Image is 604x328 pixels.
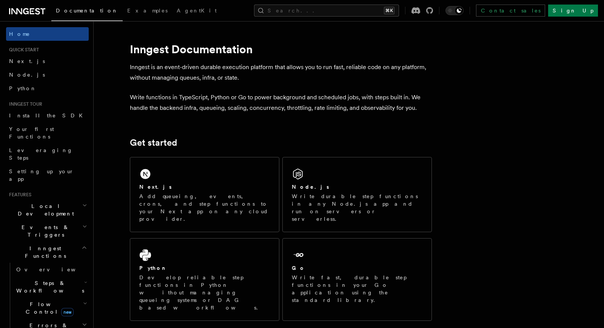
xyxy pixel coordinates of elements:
[9,112,87,119] span: Install the SDK
[6,220,89,242] button: Events & Triggers
[139,274,270,311] p: Develop reliable step functions in Python without managing queueing systems or DAG based workflows.
[6,165,89,186] a: Setting up your app
[292,274,422,304] p: Write fast, durable step functions in your Go application using the standard library.
[6,101,42,107] span: Inngest tour
[139,183,172,191] h2: Next.js
[139,192,270,223] p: Add queueing, events, crons, and step functions to your Next app on any cloud provider.
[6,199,89,220] button: Local Development
[6,47,39,53] span: Quick start
[9,72,45,78] span: Node.js
[51,2,123,21] a: Documentation
[9,168,74,182] span: Setting up your app
[6,122,89,143] a: Your first Functions
[130,62,432,83] p: Inngest is an event-driven durable execution platform that allows you to run fast, reliable code ...
[172,2,221,20] a: AgentKit
[13,263,89,276] a: Overview
[130,92,432,113] p: Write functions in TypeScript, Python or Go to power background and scheduled jobs, with steps bu...
[61,308,74,316] span: new
[6,192,31,198] span: Features
[6,245,82,260] span: Inngest Functions
[9,147,73,161] span: Leveraging Steps
[127,8,168,14] span: Examples
[130,42,432,56] h1: Inngest Documentation
[9,126,54,140] span: Your first Functions
[6,82,89,95] a: Python
[6,68,89,82] a: Node.js
[6,143,89,165] a: Leveraging Steps
[6,242,89,263] button: Inngest Functions
[130,238,279,321] a: PythonDevelop reliable step functions in Python without managing queueing systems or DAG based wo...
[130,137,177,148] a: Get started
[6,109,89,122] a: Install the SDK
[13,297,89,319] button: Flow Controlnew
[139,264,167,272] h2: Python
[476,5,545,17] a: Contact sales
[177,8,217,14] span: AgentKit
[292,264,305,272] h2: Go
[384,7,394,14] kbd: ⌘K
[6,223,82,239] span: Events & Triggers
[6,54,89,68] a: Next.js
[282,238,432,321] a: GoWrite fast, durable step functions in your Go application using the standard library.
[282,157,432,232] a: Node.jsWrite durable step functions in any Node.js app and run on servers or serverless.
[13,276,89,297] button: Steps & Workflows
[13,279,84,294] span: Steps & Workflows
[123,2,172,20] a: Examples
[445,6,464,15] button: Toggle dark mode
[254,5,399,17] button: Search...⌘K
[56,8,118,14] span: Documentation
[130,157,279,232] a: Next.jsAdd queueing, events, crons, and step functions to your Next app on any cloud provider.
[9,85,37,91] span: Python
[13,300,83,316] span: Flow Control
[16,266,94,273] span: Overview
[6,202,82,217] span: Local Development
[9,30,30,38] span: Home
[292,192,422,223] p: Write durable step functions in any Node.js app and run on servers or serverless.
[548,5,598,17] a: Sign Up
[9,58,45,64] span: Next.js
[6,27,89,41] a: Home
[292,183,329,191] h2: Node.js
